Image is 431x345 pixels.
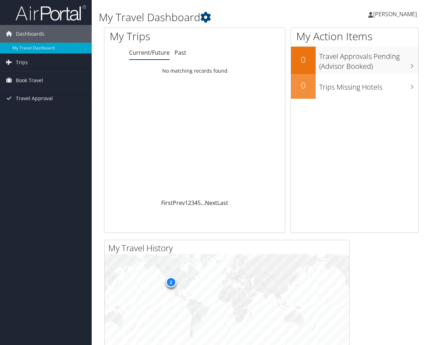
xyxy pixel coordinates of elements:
[16,5,86,21] img: airportal-logo.png
[16,90,53,107] span: Travel Approval
[16,72,43,89] span: Book Travel
[291,79,316,91] h2: 0
[129,49,170,56] a: Current/Future
[16,25,44,43] span: Dashboards
[104,65,285,77] td: No matching records found
[194,199,198,207] a: 4
[16,54,28,71] span: Trips
[108,242,349,254] h2: My Travel History
[319,48,418,71] h3: Travel Approvals Pending (Advisor Booked)
[373,10,417,18] span: [PERSON_NAME]
[99,10,316,25] h1: My Travel Dashboard
[291,74,418,99] a: 0Trips Missing Hotels
[175,49,186,56] a: Past
[291,29,418,44] h1: My Action Items
[173,199,185,207] a: Prev
[110,29,205,44] h1: My Trips
[217,199,228,207] a: Last
[319,79,418,92] h3: Trips Missing Hotels
[201,199,205,207] span: …
[368,4,424,25] a: [PERSON_NAME]
[161,199,173,207] a: First
[291,47,418,74] a: 0Travel Approvals Pending (Advisor Booked)
[205,199,217,207] a: Next
[198,199,201,207] a: 5
[291,54,316,66] h2: 0
[191,199,194,207] a: 3
[188,199,191,207] a: 2
[165,277,176,287] div: 2
[185,199,188,207] a: 1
